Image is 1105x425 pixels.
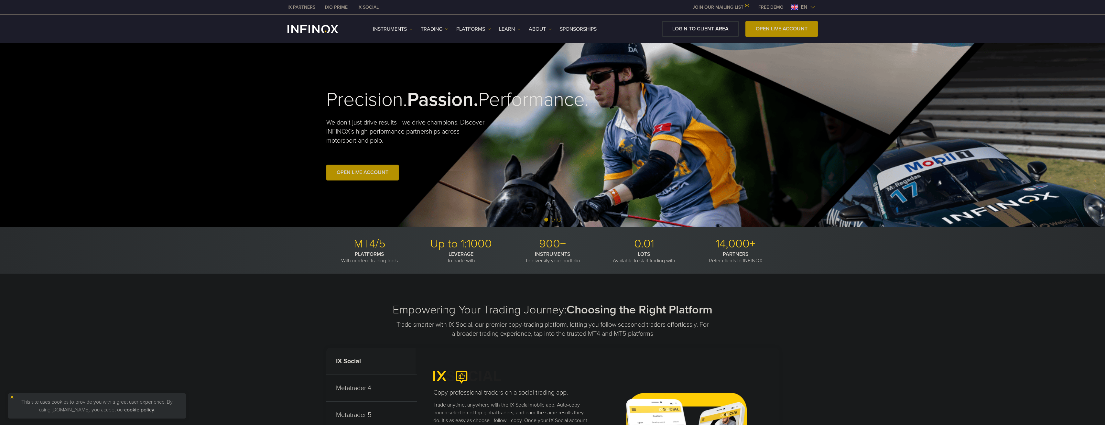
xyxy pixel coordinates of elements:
strong: Choosing the Right Platform [567,303,712,317]
a: cookie policy [124,407,154,413]
a: INFINOX Logo [287,25,353,33]
strong: PLATFORMS [355,251,384,257]
p: To trade with [418,251,504,264]
p: Up to 1:1000 [418,237,504,251]
p: Refer clients to INFINOX [692,251,779,264]
p: 0.01 [601,237,688,251]
a: TRADING [421,25,448,33]
a: SPONSORSHIPS [560,25,597,33]
a: JOIN OUR MAILING LIST [688,5,753,10]
h2: Empowering Your Trading Journey: [326,303,779,317]
a: PLATFORMS [456,25,491,33]
img: yellow close icon [10,395,14,399]
p: With modern trading tools [326,251,413,264]
a: INFINOX [320,4,352,11]
strong: LOTS [638,251,650,257]
a: Open Live Account [326,165,399,180]
strong: Passion. [407,88,478,111]
a: ABOUT [529,25,552,33]
span: Go to slide 3 [557,218,561,222]
strong: LEVERAGE [449,251,473,257]
p: Metatrader 4 [326,375,417,402]
a: INFINOX [352,4,384,11]
a: Learn [499,25,521,33]
h2: Precision. Performance. [326,88,530,112]
p: Trade smarter with IX Social, our premier copy-trading platform, letting you follow seasoned trad... [396,320,710,338]
strong: PARTNERS [723,251,749,257]
p: To diversify your portfolio [509,251,596,264]
span: Go to slide 1 [544,218,548,222]
p: Available to start trading with [601,251,688,264]
h4: Copy professional traders on a social trading app. [433,388,588,397]
a: LOGIN TO CLIENT AREA [662,21,739,37]
a: INFINOX [283,4,320,11]
a: INFINOX MENU [753,4,788,11]
p: We don't just drive results—we drive champions. Discover INFINOX’s high-performance partnerships ... [326,118,489,145]
a: OPEN LIVE ACCOUNT [745,21,818,37]
span: Go to slide 2 [551,218,555,222]
a: Instruments [373,25,413,33]
p: 14,000+ [692,237,779,251]
p: IX Social [326,348,417,375]
p: 900+ [509,237,596,251]
strong: INSTRUMENTS [535,251,570,257]
p: MT4/5 [326,237,413,251]
span: en [798,3,810,11]
p: This site uses cookies to provide you with a great user experience. By using [DOMAIN_NAME], you a... [11,397,183,415]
